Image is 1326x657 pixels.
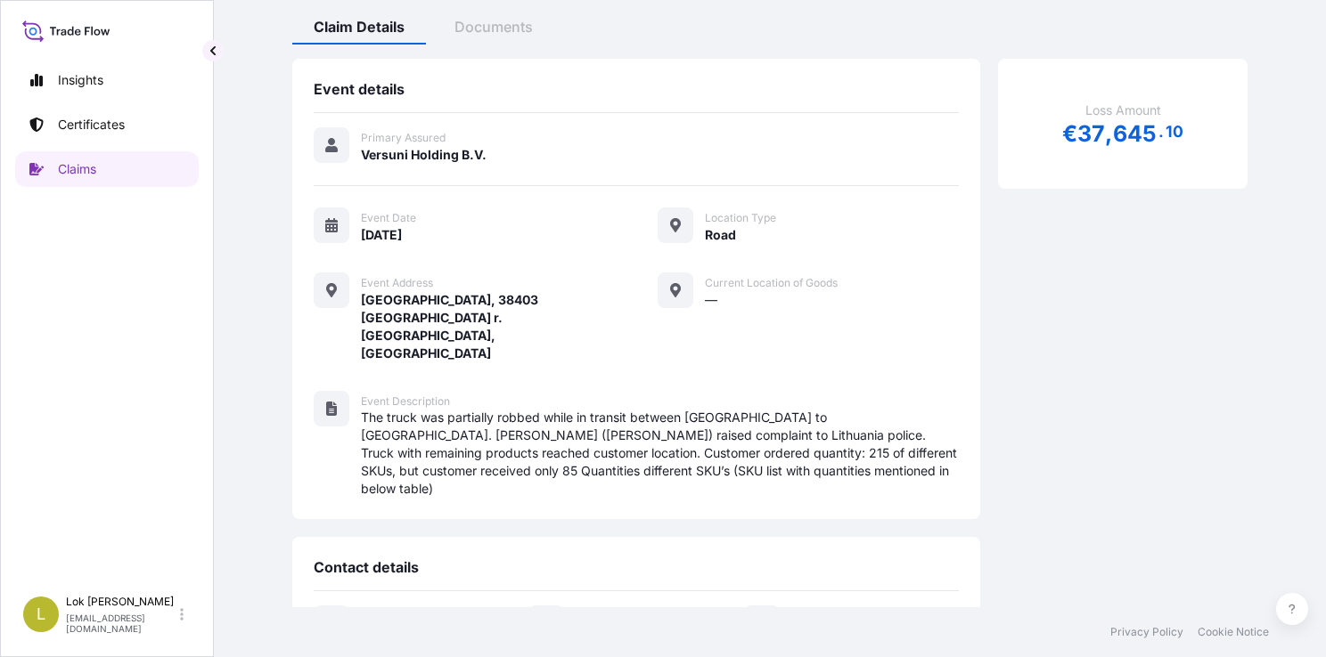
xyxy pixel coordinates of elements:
[705,226,736,244] span: Road
[1105,123,1112,145] span: ,
[15,62,199,98] a: Insights
[1062,123,1077,145] span: €
[58,116,125,134] p: Certificates
[361,211,416,225] span: Event Date
[361,131,446,145] span: Primary Assured
[58,71,103,89] p: Insights
[66,595,176,609] p: Lok [PERSON_NAME]
[66,612,176,634] p: [EMAIL_ADDRESS][DOMAIN_NAME]
[314,18,405,36] span: Claim Details
[705,276,838,290] span: Current Location of Goods
[454,18,533,36] span: Documents
[1166,126,1183,137] span: 10
[361,276,433,290] span: Event Address
[1077,123,1105,145] span: 37
[15,151,199,187] a: Claims
[37,605,45,623] span: L
[705,211,776,225] span: Location Type
[361,146,487,164] span: Versuni Holding B.V.
[361,226,402,244] span: [DATE]
[361,394,450,409] span: Event Description
[1113,123,1158,145] span: 645
[1085,101,1161,119] span: Loss Amount
[314,558,419,576] span: Contact details
[1158,126,1164,137] span: .
[58,160,96,178] p: Claims
[705,291,717,309] span: —
[15,107,199,142] a: Certificates
[314,80,405,98] span: Event details
[361,409,959,498] span: The truck was partially robbed while in transit between [GEOGRAPHIC_DATA] to [GEOGRAPHIC_DATA]. [...
[361,291,615,362] span: [GEOGRAPHIC_DATA], 38403 [GEOGRAPHIC_DATA] r. [GEOGRAPHIC_DATA], [GEOGRAPHIC_DATA]
[1110,625,1183,639] a: Privacy Policy
[1198,625,1269,639] a: Cookie Notice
